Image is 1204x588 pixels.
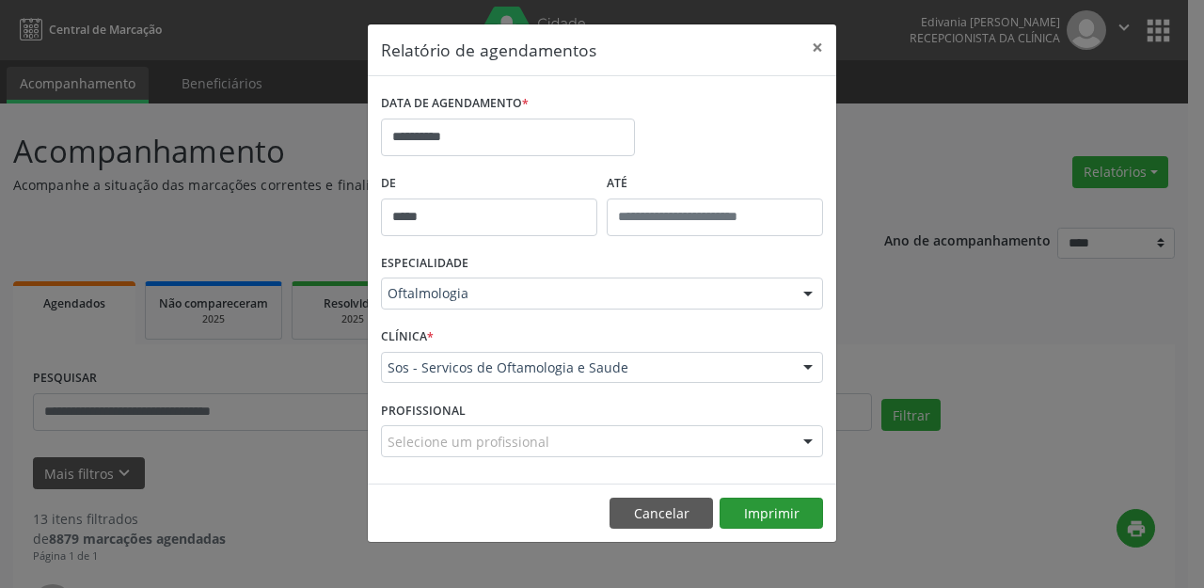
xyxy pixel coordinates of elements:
[607,169,823,199] label: ATÉ
[388,432,549,452] span: Selecione um profissional
[381,249,468,278] label: ESPECIALIDADE
[388,284,784,303] span: Oftalmologia
[381,38,596,62] h5: Relatório de agendamentos
[720,498,823,530] button: Imprimir
[381,169,597,199] label: De
[381,89,529,119] label: DATA DE AGENDAMENTO
[610,498,713,530] button: Cancelar
[799,24,836,71] button: Close
[388,358,784,377] span: Sos - Servicos de Oftamologia e Saude
[381,396,466,425] label: PROFISSIONAL
[381,323,434,352] label: CLÍNICA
